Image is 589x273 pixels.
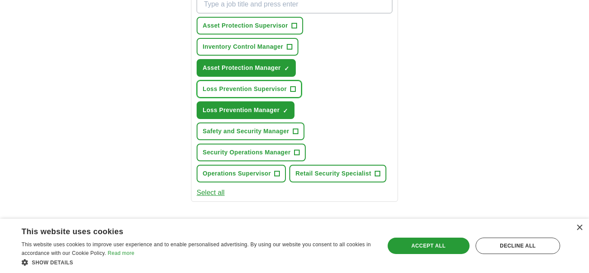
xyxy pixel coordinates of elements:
[22,224,352,237] div: This website uses cookies
[476,238,560,254] div: Decline all
[203,85,287,94] span: Loss Prevention Supervisor
[197,188,225,198] button: Select all
[197,80,302,98] button: Loss Prevention Supervisor
[197,122,304,140] button: Safety and Security Manager
[197,59,296,77] button: Asset Protection Manager✓
[203,169,271,178] span: Operations Supervisor
[32,260,73,266] span: Show details
[197,17,303,35] button: Asset Protection Supervisor
[203,106,279,115] span: Loss Prevention Manager
[203,127,289,136] span: Safety and Security Manager
[203,21,288,30] span: Asset Protection Supervisor
[197,144,306,161] button: Security Operations Manager
[197,165,286,182] button: Operations Supervisor
[197,101,294,119] button: Loss Prevention Manager✓
[203,42,283,51] span: Inventory Control Manager
[22,242,371,256] span: This website uses cookies to improve user experience and to enable personalised advertising. By u...
[388,238,470,254] div: Accept all
[576,225,583,231] div: Close
[203,148,291,157] span: Security Operations Manager
[22,258,373,267] div: Show details
[289,165,386,182] button: Retail Security Specialist
[203,63,281,72] span: Asset Protection Manager
[295,169,371,178] span: Retail Security Specialist
[197,38,298,56] button: Inventory Control Manager
[108,250,135,256] a: Read more, opens a new window
[283,107,288,114] span: ✓
[284,65,289,72] span: ✓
